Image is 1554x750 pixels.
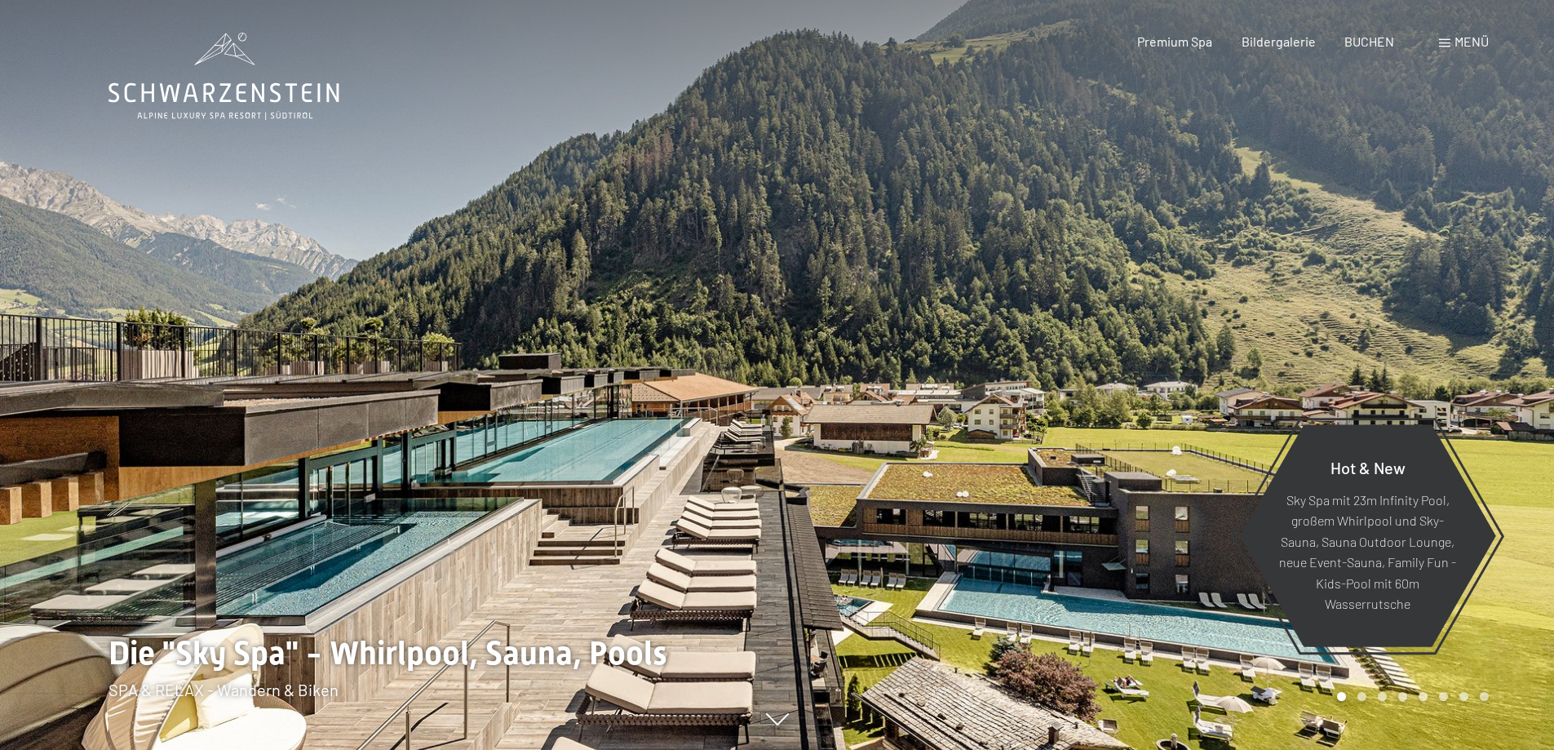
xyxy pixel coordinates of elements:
p: Sky Spa mit 23m Infinity Pool, großem Whirlpool und Sky-Sauna, Sauna Outdoor Lounge, neue Event-S... [1279,489,1456,615]
div: Carousel Page 8 [1480,692,1489,701]
div: Carousel Page 1 (Current Slide) [1337,692,1346,701]
a: Hot & New Sky Spa mit 23m Infinity Pool, großem Whirlpool und Sky-Sauna, Sauna Outdoor Lounge, ne... [1238,424,1497,648]
a: BUCHEN [1344,33,1394,49]
div: Carousel Page 6 [1439,692,1448,701]
span: Menü [1454,33,1489,49]
div: Carousel Page 2 [1357,692,1366,701]
a: Bildergalerie [1242,33,1316,49]
div: Carousel Page 3 [1378,692,1387,701]
span: Hot & New [1330,457,1406,477]
div: Carousel Page 4 [1398,692,1407,701]
div: Carousel Page 5 [1419,692,1428,701]
a: Premium Spa [1137,33,1212,49]
div: Carousel Pagination [1331,692,1489,701]
div: Carousel Page 7 [1459,692,1468,701]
